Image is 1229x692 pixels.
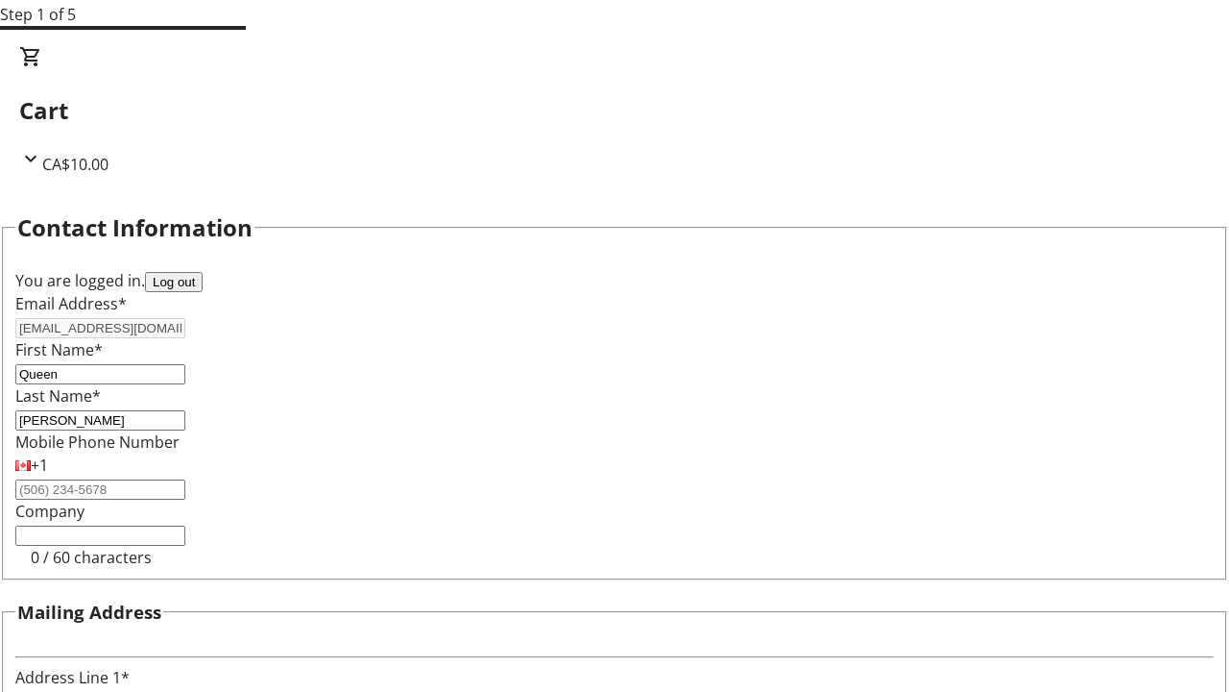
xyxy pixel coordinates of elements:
[15,667,130,688] label: Address Line 1*
[15,385,101,407] label: Last Name*
[19,45,1210,176] div: CartCA$10.00
[42,154,108,175] span: CA$10.00
[145,272,203,292] button: Log out
[15,480,185,500] input: (506) 234-5678
[15,293,127,314] label: Email Address*
[31,547,152,568] tr-character-limit: 0 / 60 characters
[19,93,1210,128] h2: Cart
[15,501,84,522] label: Company
[15,339,103,360] label: First Name*
[15,269,1214,292] div: You are logged in.
[17,210,253,245] h2: Contact Information
[15,432,180,453] label: Mobile Phone Number
[17,599,161,626] h3: Mailing Address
